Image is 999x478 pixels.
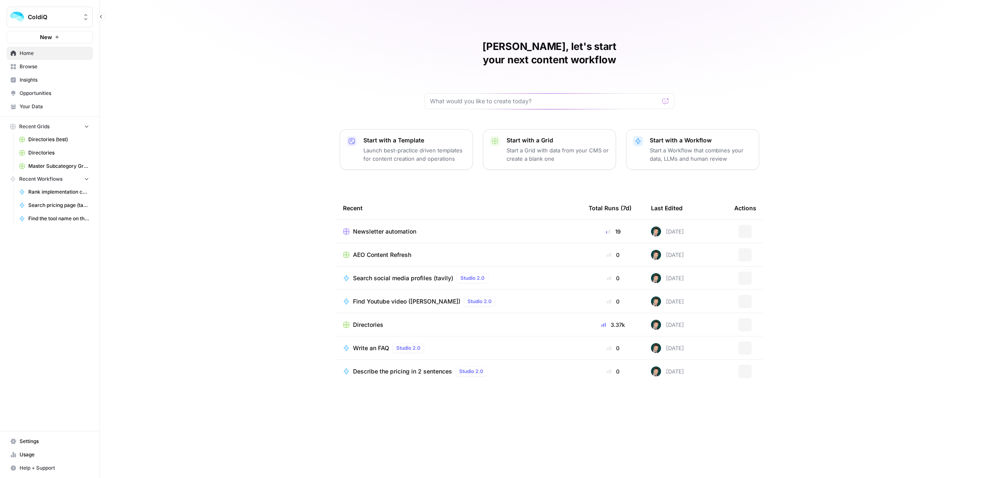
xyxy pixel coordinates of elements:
[651,320,661,330] img: 992gdyty1pe6t0j61jgrcag3mgyd
[651,227,684,237] div: [DATE]
[15,159,93,173] a: Master Subcategory Grid View (1).csv
[651,273,661,283] img: 992gdyty1pe6t0j61jgrcag3mgyd
[651,366,661,376] img: 992gdyty1pe6t0j61jgrcag3mgyd
[28,162,89,170] span: Master Subcategory Grid View (1).csv
[589,227,638,236] div: 19
[28,149,89,157] span: Directories
[7,120,93,133] button: Recent Grids
[343,273,575,283] a: Search social media profiles (tavily)Studio 2.0
[20,63,89,70] span: Browse
[343,197,575,219] div: Recent
[425,40,674,67] h1: [PERSON_NAME], let's start your next content workflow
[7,461,93,475] button: Help + Support
[7,73,93,87] a: Insights
[7,173,93,185] button: Recent Workflows
[15,133,93,146] a: Directories (test)
[7,100,93,113] a: Your Data
[626,129,759,170] button: Start with a WorkflowStart a Workflow that combines your data, LLMs and human review
[353,297,460,306] span: Find Youtube video ([PERSON_NAME])
[651,273,684,283] div: [DATE]
[589,251,638,259] div: 0
[40,33,52,41] span: New
[353,321,383,329] span: Directories
[20,90,89,97] span: Opportunities
[20,438,89,445] span: Settings
[7,47,93,60] a: Home
[28,215,89,222] span: Find the tool name on the page
[7,7,93,27] button: Workspace: ColdiQ
[650,136,752,144] p: Start with a Workflow
[651,296,684,306] div: [DATE]
[353,251,411,259] span: AEO Content Refresh
[343,296,575,306] a: Find Youtube video ([PERSON_NAME])Studio 2.0
[19,175,62,183] span: Recent Workflows
[20,451,89,458] span: Usage
[20,464,89,472] span: Help + Support
[589,321,638,329] div: 3.37k
[651,343,684,353] div: [DATE]
[353,344,389,352] span: Write an FAQ
[589,367,638,376] div: 0
[650,146,752,163] p: Start a Workflow that combines your data, LLMs and human review
[343,227,575,236] a: Newsletter automation
[651,250,684,260] div: [DATE]
[589,344,638,352] div: 0
[343,343,575,353] a: Write an FAQStudio 2.0
[7,87,93,100] a: Opportunities
[651,320,684,330] div: [DATE]
[353,367,452,376] span: Describe the pricing in 2 sentences
[363,146,466,163] p: Launch best-practice driven templates for content creation and operations
[459,368,483,375] span: Studio 2.0
[483,129,616,170] button: Start with a GridStart a Grid with data from your CMS or create a blank one
[10,10,25,25] img: ColdiQ Logo
[343,321,575,329] a: Directories
[589,197,631,219] div: Total Runs (7d)
[734,197,756,219] div: Actions
[15,185,93,199] a: Rank implementation complexity (1–5)
[467,298,492,305] span: Studio 2.0
[7,31,93,43] button: New
[507,146,609,163] p: Start a Grid with data from your CMS or create a blank one
[28,13,78,21] span: ColdiQ
[430,97,659,105] input: What would you like to create today?
[460,274,485,282] span: Studio 2.0
[589,274,638,282] div: 0
[7,435,93,448] a: Settings
[396,344,420,352] span: Studio 2.0
[651,366,684,376] div: [DATE]
[353,227,416,236] span: Newsletter automation
[651,197,683,219] div: Last Edited
[15,199,93,212] a: Search pricing page (tavily)
[507,136,609,144] p: Start with a Grid
[20,50,89,57] span: Home
[651,250,661,260] img: 992gdyty1pe6t0j61jgrcag3mgyd
[353,274,453,282] span: Search social media profiles (tavily)
[651,343,661,353] img: 992gdyty1pe6t0j61jgrcag3mgyd
[343,251,575,259] a: AEO Content Refresh
[7,60,93,73] a: Browse
[28,202,89,209] span: Search pricing page (tavily)
[19,123,50,130] span: Recent Grids
[343,366,575,376] a: Describe the pricing in 2 sentencesStudio 2.0
[28,136,89,143] span: Directories (test)
[589,297,638,306] div: 0
[651,227,661,237] img: 992gdyty1pe6t0j61jgrcag3mgyd
[28,188,89,196] span: Rank implementation complexity (1–5)
[340,129,473,170] button: Start with a TemplateLaunch best-practice driven templates for content creation and operations
[363,136,466,144] p: Start with a Template
[20,103,89,110] span: Your Data
[15,212,93,225] a: Find the tool name on the page
[7,448,93,461] a: Usage
[15,146,93,159] a: Directories
[651,296,661,306] img: 992gdyty1pe6t0j61jgrcag3mgyd
[20,76,89,84] span: Insights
